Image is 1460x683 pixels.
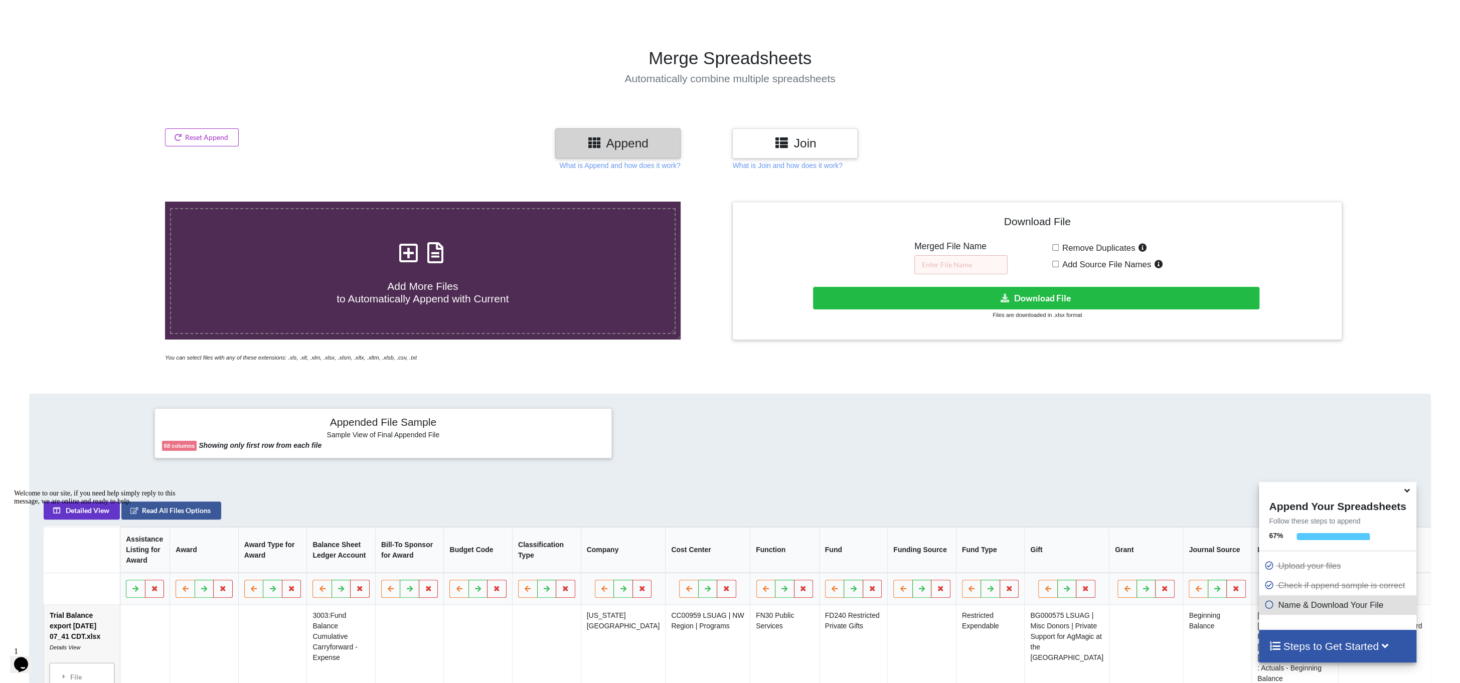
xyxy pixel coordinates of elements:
[665,527,750,573] th: Cost Center
[581,527,666,573] th: Company
[819,527,888,573] th: Fund
[956,527,1025,573] th: Fund Type
[813,287,1259,309] button: Download File
[1251,527,1338,573] th: Ledger/Budget Period
[732,160,842,170] p: What is Join and how does it work?
[444,527,513,573] th: Budget Code
[1264,579,1413,592] p: Check if append sample is correct
[4,4,166,20] span: Welcome to our site, if you need help simply reply to this message, we are online and ready to help.
[1264,560,1413,572] p: Upload your files
[914,255,1008,274] input: Enter File Name
[164,443,195,449] b: 68 columns
[887,527,956,573] th: Funding Source
[375,527,444,573] th: Bill-To Sponsor for Award
[50,644,80,650] i: Details View
[1269,640,1406,652] h4: Steps to Get Started
[1059,260,1151,269] span: Add Source File Names
[1269,532,1283,540] b: 67 %
[165,355,417,361] i: You can select files with any of these extensions: .xls, .xlt, .xlm, .xlsx, .xlsm, .xltx, .xltm, ...
[199,441,321,449] b: Showing only first row from each file
[10,643,42,673] iframe: chat widget
[165,128,239,146] button: Reset Append
[559,160,680,170] p: What is Append and how does it work?
[1259,516,1416,526] p: Follow these steps to append
[1259,497,1416,513] h4: Append Your Spreadsheets
[512,527,581,573] th: Classification Type
[337,280,509,304] span: Add More Files to Automatically Append with Current
[740,136,850,150] h3: Join
[170,527,238,573] th: Award
[993,312,1082,318] small: Files are downloaded in .xlsx format
[750,527,819,573] th: Function
[1109,527,1183,573] th: Grant
[162,431,604,441] h6: Sample View of Final Appended File
[1024,527,1109,573] th: Gift
[1059,243,1135,253] span: Remove Duplicates
[10,485,191,638] iframe: chat widget
[563,136,673,150] h3: Append
[238,527,307,573] th: Award Type for Award
[162,416,604,430] h4: Appended File Sample
[740,209,1334,238] h4: Download File
[306,527,375,573] th: Balance Sheet Ledger Account
[914,241,1008,252] h5: Merged File Name
[1264,599,1413,611] p: Name & Download Your File
[1183,527,1252,573] th: Journal Source
[4,4,185,20] div: Welcome to our site, if you need help simply reply to this message, we are online and ready to help.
